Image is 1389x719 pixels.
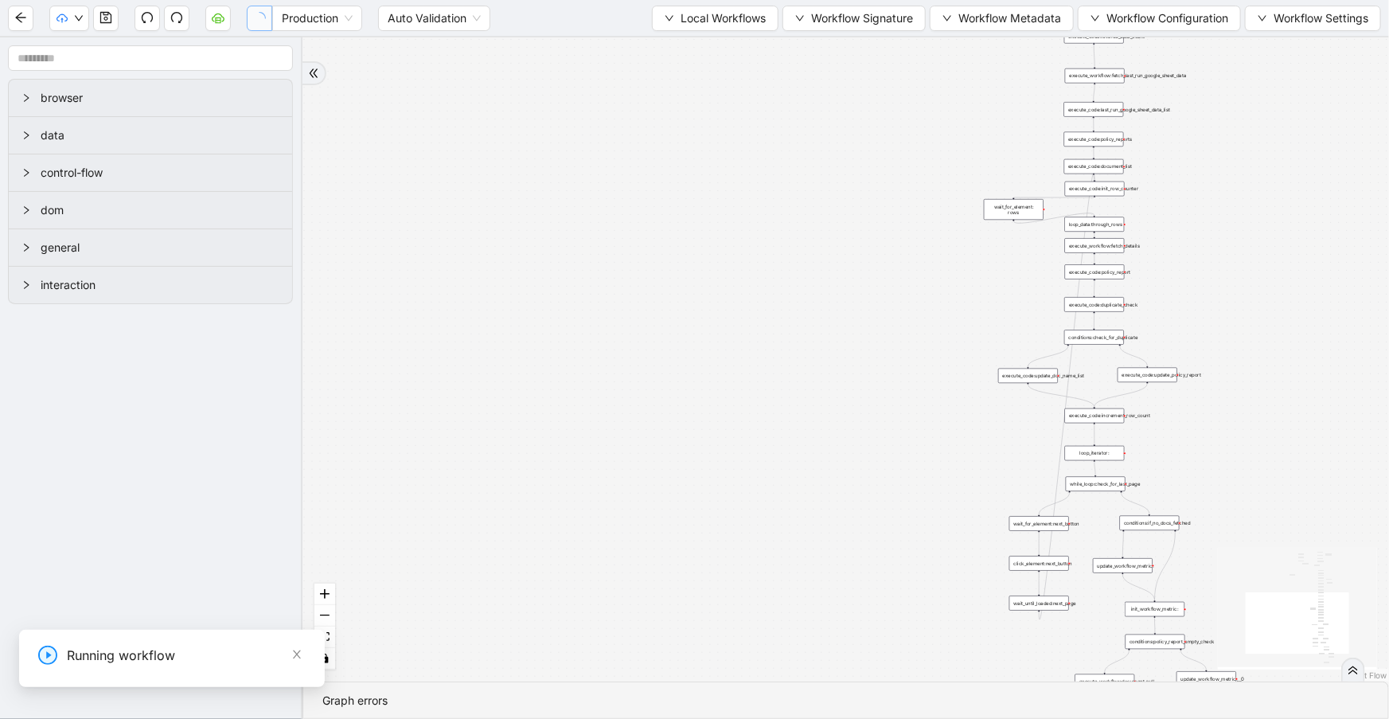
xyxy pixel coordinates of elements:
[41,127,279,144] span: data
[1120,516,1180,531] div: conditions:if_no_docs_fetched
[291,649,302,660] span: close
[1120,346,1147,366] g: Edge from conditions:check_for_duplicate to execute_code:update_policy_report
[1009,516,1069,531] div: wait_for_element:next_button
[652,6,778,31] button: downLocal Workflows
[1014,213,1094,224] g: Edge from wait_for_element: rows to loop_data:through_rows
[9,229,292,266] div: general
[1065,68,1125,84] div: execute_workflow:fetch_last_run_google_sheet_data
[1125,602,1184,617] div: init_workflow_metric:
[322,692,1369,709] div: Graph errors
[388,6,481,30] span: Auto Validation
[1009,596,1069,611] div: wait_until_loaded:next_page
[998,369,1058,384] div: execute_code:update_doc_name_list
[141,11,154,24] span: undo
[21,205,31,215] span: right
[21,280,31,290] span: right
[1065,238,1125,253] div: execute_workflow:fetch_details
[1176,671,1236,686] div: update_workflow_metric:__0
[1123,574,1155,600] g: Edge from update_workflow_metric: to init_workflow_metric:
[38,646,57,665] span: play-circle
[1078,6,1241,31] button: downWorkflow Configuration
[1181,651,1207,670] g: Edge from conditions:policy_report_empty_check to update_workflow_metric:__0
[41,239,279,256] span: general
[1064,29,1124,44] div: execute_code:fetched_data_count
[782,6,926,31] button: downWorkflow Signature
[1065,446,1125,461] div: loop_iterator:
[1064,330,1124,345] div: conditions:check_for_duplicate
[9,80,292,116] div: browser
[1118,368,1177,383] div: execute_code:update_policy_report
[1065,408,1125,424] div: execute_code:increment_row_count
[212,11,224,24] span: cloud-server
[1065,182,1125,197] div: execute_code:init_row_counter
[57,13,68,24] span: cloud-upload
[74,14,84,23] span: down
[314,648,335,670] button: toggle interactivity
[21,93,31,103] span: right
[93,6,119,31] button: save
[1040,493,1070,515] g: Edge from while_loop:check_for_last_page to wait_for_element:next_button
[1075,674,1135,690] div: execute_workflow:document_pull
[958,10,1061,27] span: Workflow Metadata
[942,14,952,23] span: down
[19,61,554,76] label: Password
[1009,556,1069,571] div: click_element:next_button
[1064,132,1124,147] div: execute_code:policy_reports
[1106,10,1228,27] span: Workflow Configuration
[1091,14,1100,23] span: down
[1064,102,1124,117] div: execute_code:last_run_google_sheet_data_list
[41,164,279,182] span: control-flow
[282,6,353,30] span: Production
[314,627,335,648] button: fit view
[1040,172,1095,619] g: Edge from wait_until_loaded:next_page to execute_code:init_row_counter
[1065,264,1125,279] div: execute_code:policy_report
[984,199,1044,220] div: wait_for_element: rows
[1094,84,1094,100] g: Edge from execute_workflow:fetch_last_run_google_sheet_data to execute_code:last_run_google_sheet...
[1065,217,1125,233] div: loop_data:through_rows
[41,89,279,107] span: browser
[1064,297,1124,312] div: execute_code:duplicate_check
[9,267,292,303] div: interaction
[665,14,674,23] span: down
[14,11,27,24] span: arrow-left
[135,6,160,31] button: undo
[9,154,292,191] div: control-flow
[1258,14,1267,23] span: down
[1028,385,1094,407] g: Edge from execute_code:update_doc_name_list to execute_code:increment_row_count
[8,6,33,31] button: arrow-left
[1122,493,1149,514] g: Edge from while_loop:check_for_last_page to conditions:if_no_docs_fetched
[308,68,319,79] span: double-right
[1345,670,1387,680] a: React Flow attribution
[99,11,112,24] span: save
[1094,45,1095,67] g: Edge from execute_code:fetched_data_count to execute_workflow:fetch_last_run_google_sheet_data
[1155,532,1176,600] g: Edge from conditions:if_no_docs_fetched to init_workflow_metric:
[1028,346,1068,367] g: Edge from conditions:check_for_duplicate to execute_code:update_doc_name_list
[21,243,31,252] span: right
[205,6,231,31] button: cloud-server
[811,10,913,27] span: Workflow Signature
[1094,462,1095,475] g: Edge from loop_iterator: to while_loop:check_for_last_page
[41,201,279,219] span: dom
[1094,384,1148,407] g: Edge from execute_code:update_policy_report to execute_code:increment_row_count
[21,168,31,178] span: right
[1093,558,1153,573] div: update_workflow_metric:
